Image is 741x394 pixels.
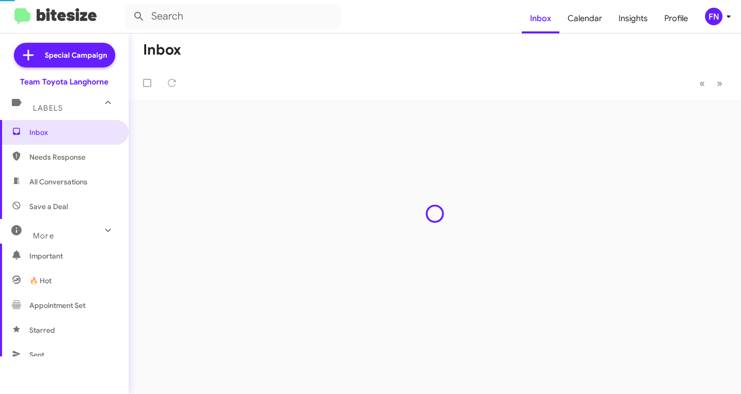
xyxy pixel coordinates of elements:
[14,43,115,67] a: Special Campaign
[125,4,341,29] input: Search
[143,42,181,58] h1: Inbox
[29,251,117,261] span: Important
[29,276,51,286] span: 🔥 Hot
[705,8,722,25] div: FN
[33,231,54,241] span: More
[33,104,63,113] span: Labels
[717,77,722,90] span: »
[559,4,610,33] a: Calendar
[29,127,117,138] span: Inbox
[610,4,656,33] a: Insights
[694,73,729,94] nav: Page navigation example
[522,4,559,33] a: Inbox
[29,177,87,187] span: All Conversations
[656,4,696,33] a: Profile
[29,325,55,335] span: Starred
[711,73,729,94] button: Next
[29,152,117,162] span: Needs Response
[29,201,68,212] span: Save a Deal
[29,300,85,311] span: Appointment Set
[45,50,107,60] span: Special Campaign
[29,350,44,360] span: Sent
[699,77,705,90] span: «
[696,8,730,25] button: FN
[20,77,109,87] div: Team Toyota Langhorne
[693,73,711,94] button: Previous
